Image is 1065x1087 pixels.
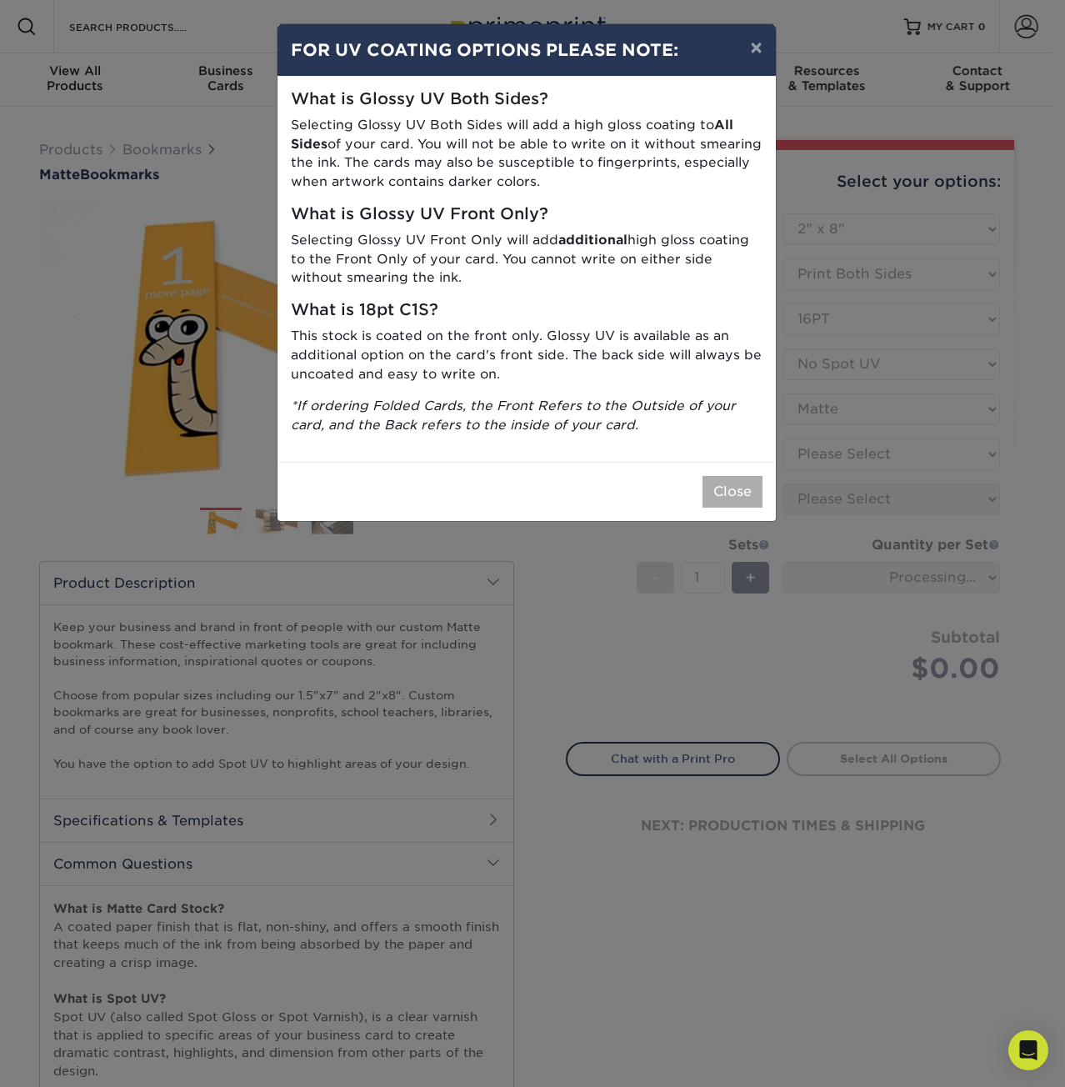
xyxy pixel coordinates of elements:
[291,327,762,383] p: This stock is coated on the front only. Glossy UV is available as an additional option on the car...
[291,398,736,433] i: *If ordering Folded Cards, the Front Refers to the Outside of your card, and the Back refers to t...
[291,116,762,192] p: Selecting Glossy UV Both Sides will add a high gloss coating to of your card. You will not be abl...
[291,117,733,152] strong: All Sides
[291,38,762,63] h4: FOR UV COATING OPTIONS PLEASE NOTE:
[737,24,775,71] button: ×
[291,231,762,288] p: Selecting Glossy UV Front Only will add high gloss coating to the Front Only of your card. You ca...
[702,476,762,508] button: Close
[1008,1030,1048,1070] div: Open Intercom Messenger
[558,232,627,248] strong: additional
[291,90,762,109] h5: What is Glossy UV Both Sides?
[291,301,762,320] h5: What is 18pt C1S?
[291,205,762,224] h5: What is Glossy UV Front Only?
